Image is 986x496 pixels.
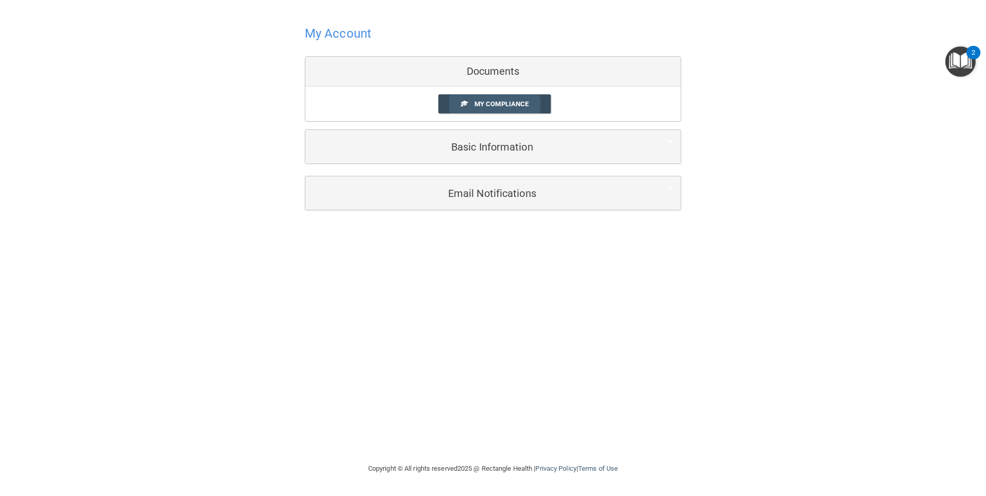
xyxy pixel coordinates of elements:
[313,141,642,153] h5: Basic Information
[535,465,576,472] a: Privacy Policy
[945,46,976,77] button: Open Resource Center, 2 new notifications
[313,135,673,158] a: Basic Information
[313,188,642,199] h5: Email Notifications
[305,27,371,40] h4: My Account
[578,465,618,472] a: Terms of Use
[474,100,529,108] span: My Compliance
[313,181,673,205] a: Email Notifications
[972,53,975,66] div: 2
[305,452,681,485] div: Copyright © All rights reserved 2025 @ Rectangle Health | |
[305,57,681,87] div: Documents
